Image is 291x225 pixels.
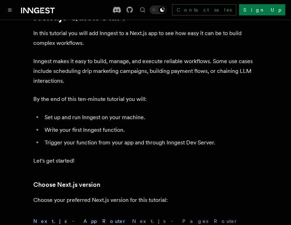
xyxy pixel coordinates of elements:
[33,180,100,190] a: Choose Next.js version
[150,6,167,14] button: Toggle dark mode
[33,195,258,205] p: Choose your preferred Next.js version for this tutorial:
[42,125,258,135] li: Write your first Inngest function.
[6,6,14,14] button: Toggle navigation
[42,138,258,148] li: Trigger your function from your app and through Inngest Dev Server.
[239,4,285,15] a: Sign Up
[42,112,258,122] li: Set up and run Inngest on your machine.
[33,94,258,104] p: By the end of this ten-minute tutorial you will:
[33,28,258,48] p: In this tutorial you will add Inngest to a Next.js app to see how easy it can be to build complex...
[138,6,147,14] button: Find something...
[172,4,236,15] a: Contact sales
[33,56,258,86] p: Inngest makes it easy to build, manage, and execute reliable workflows. Some use cases include sc...
[33,156,258,166] p: Let's get started!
